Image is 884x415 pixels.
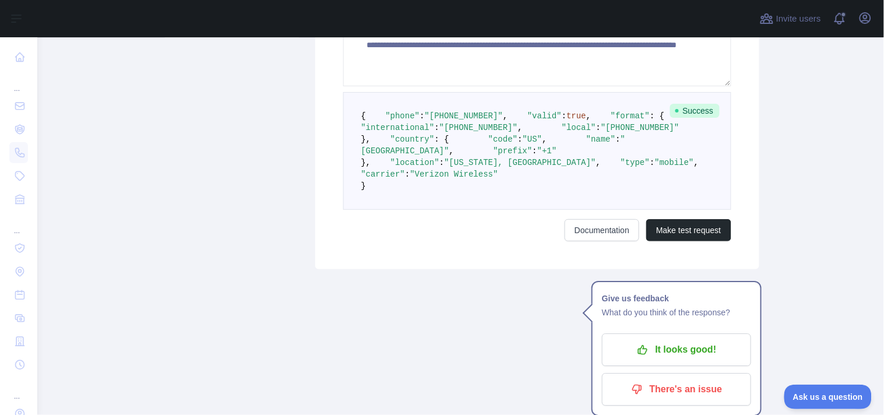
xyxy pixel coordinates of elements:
[361,170,406,179] span: "carrier"
[439,158,444,167] span: :
[9,378,28,401] div: ...
[596,123,601,132] span: :
[410,170,498,179] span: "Verizon Wireless"
[533,146,537,156] span: :
[621,158,650,167] span: "type"
[517,135,522,144] span: :
[523,135,543,144] span: "US"
[449,146,454,156] span: ,
[586,111,591,121] span: ,
[542,135,547,144] span: ,
[615,135,620,144] span: :
[650,111,664,121] span: : {
[390,158,439,167] span: "location"
[493,146,532,156] span: "prefix"
[361,158,371,167] span: },
[9,70,28,93] div: ...
[527,111,562,121] span: "valid"
[435,123,439,132] span: :
[601,123,679,132] span: "[PHONE_NUMBER]"
[611,111,650,121] span: "format"
[537,146,557,156] span: "+1"
[386,111,420,121] span: "phone"
[425,111,503,121] span: "[PHONE_NUMBER]"
[361,135,371,144] span: },
[562,123,596,132] span: "local"
[444,158,596,167] span: "[US_STATE], [GEOGRAPHIC_DATA]"
[439,123,517,132] span: "[PHONE_NUMBER]"
[361,111,366,121] span: {
[488,135,517,144] span: "code"
[655,158,694,167] span: "mobile"
[784,385,872,409] iframe: Toggle Customer Support
[361,181,366,191] span: }
[670,104,720,118] span: Success
[420,111,424,121] span: :
[562,111,566,121] span: :
[694,158,699,167] span: ,
[435,135,449,144] span: : {
[776,12,821,26] span: Invite users
[565,219,639,241] a: Documentation
[596,158,601,167] span: ,
[646,219,731,241] button: Make test request
[405,170,410,179] span: :
[650,158,654,167] span: :
[390,135,435,144] span: "country"
[361,123,435,132] span: "international"
[758,9,823,28] button: Invite users
[586,135,615,144] span: "name"
[517,123,522,132] span: ,
[503,111,508,121] span: ,
[9,212,28,235] div: ...
[566,111,586,121] span: true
